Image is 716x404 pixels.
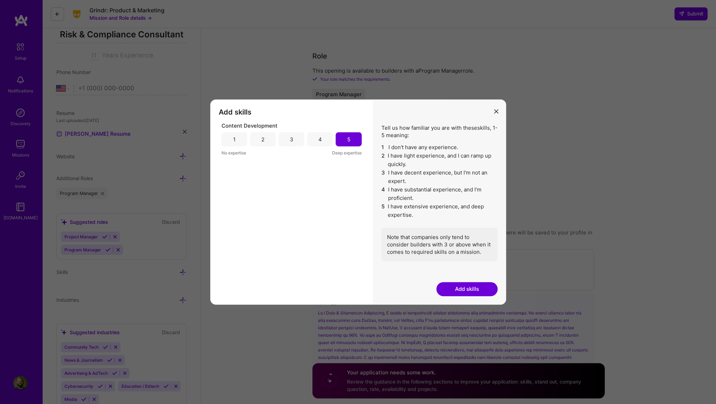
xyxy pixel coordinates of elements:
div: Tell us how familiar you are with these skills , 1-5 meaning: [381,124,498,261]
li: I have decent experience, but I'm not an expert. [381,169,498,185]
div: Note that companies only tend to consider builders with 3 or above when it comes to required skil... [381,228,498,261]
div: 3 [290,136,293,143]
div: 1 [233,136,236,143]
span: 3 [381,169,385,185]
span: 2 [381,152,385,169]
span: Content Development [222,122,278,129]
span: No expertise [222,149,246,157]
li: I don't have any experience. [381,143,498,152]
span: Deep expertise [332,149,362,157]
li: I have extensive experience, and deep expertise. [381,202,498,219]
div: 2 [261,136,264,143]
h3: Add skills [219,108,365,116]
span: 1 [381,143,386,152]
div: 5 [347,136,350,143]
div: modal [210,99,506,305]
button: Add skills [436,282,498,296]
i: icon Close [494,109,498,114]
div: 4 [318,136,322,143]
li: I have light experience, and I can ramp up quickly. [381,152,498,169]
li: I have substantial experience, and I’m proficient. [381,185,498,202]
span: 4 [381,185,385,202]
span: 5 [381,202,385,219]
